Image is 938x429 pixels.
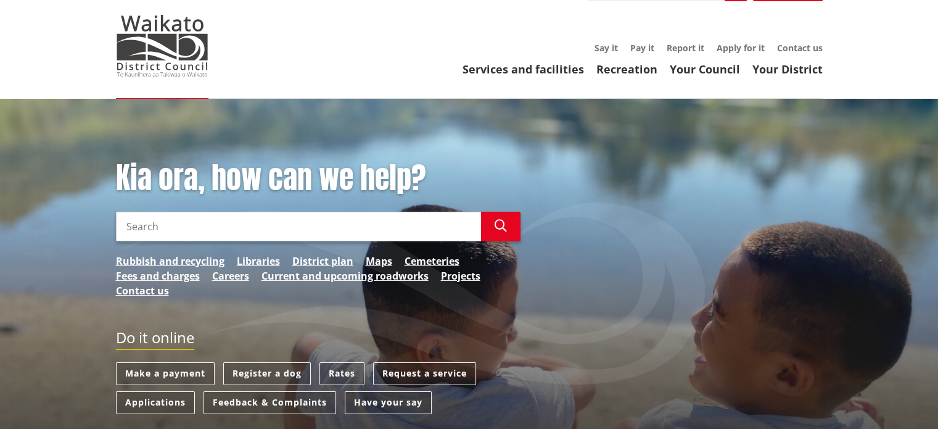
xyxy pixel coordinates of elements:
a: Maps [366,254,392,269]
a: Current and upcoming roadworks [261,269,429,283]
a: Your Council [670,62,740,77]
img: Waikato District Council - Te Kaunihera aa Takiwaa o Waikato [116,15,208,77]
a: Register a dog [223,362,311,385]
a: Rates [319,362,364,385]
a: Apply for it [717,42,765,54]
a: Recreation [596,62,657,77]
a: Libraries [237,254,280,269]
a: Fees and charges [116,269,200,283]
h1: Kia ora, how can we help? [116,160,520,196]
iframe: Messenger Launcher [881,377,926,422]
a: Say it [594,42,618,54]
a: Feedback & Complaints [204,391,336,414]
a: Contact us [116,283,169,298]
h2: Do it online [116,329,194,351]
input: Search input [116,212,481,241]
a: Request a service [373,362,476,385]
a: Applications [116,391,195,414]
a: Make a payment [116,362,215,385]
a: Rubbish and recycling [116,254,224,269]
a: Report it [667,42,704,54]
a: Pay it [630,42,654,54]
a: Services and facilities [463,62,584,77]
a: Projects [441,269,480,283]
a: Have your say [345,391,432,414]
a: Contact us [777,42,823,54]
a: Cemeteries [405,254,459,269]
a: Your District [752,62,823,77]
a: Careers [212,269,249,283]
a: District plan [292,254,353,269]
